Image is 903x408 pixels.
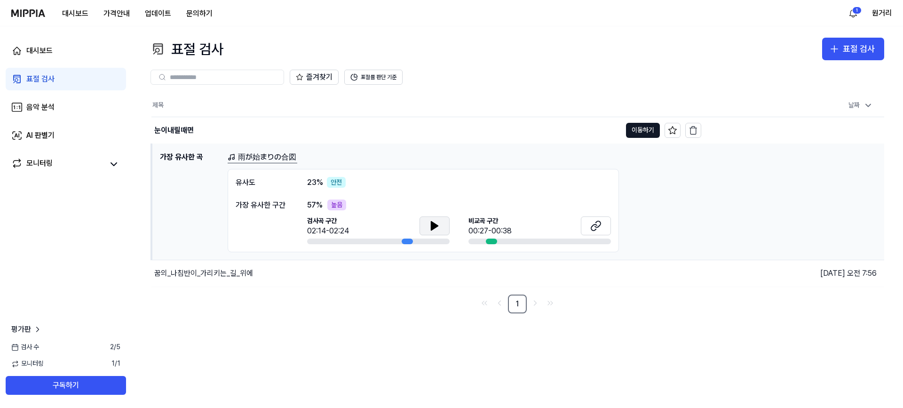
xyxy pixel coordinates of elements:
button: 이동하기 [626,123,660,138]
nav: pagination [150,295,884,313]
span: 2 / 5 [110,343,120,352]
div: 높음 [327,200,346,211]
button: 가격안내 [96,4,137,23]
button: 구독하기 [6,376,126,395]
div: 눈이내릴때면 [154,125,194,136]
a: Go to first page [478,296,491,310]
div: 안전 [327,177,346,188]
div: 표절 검사 [26,73,55,85]
div: AI 판별기 [26,130,55,141]
div: 가장 유사한 구간 [236,200,288,211]
button: 표절 검사 [822,38,884,60]
a: 모니터링 [11,158,103,171]
button: 원거리 [872,8,892,19]
span: 23 % [307,177,323,188]
div: 모니터링 [26,158,53,171]
a: 평가판 [11,324,42,335]
span: 평가판 [11,324,31,335]
td: [DATE] 오전 9:07 [701,117,885,144]
span: 검사 수 [11,343,39,352]
img: 알림 [848,8,859,19]
a: Go to previous page [493,296,506,310]
div: 1 [852,7,862,14]
a: 雨が始まりの合図 [228,152,297,163]
a: 표절 검사 [6,68,126,90]
span: 57 % [307,200,323,211]
button: 알림1 [846,6,861,21]
button: 업데이트 [137,4,179,23]
a: 1 [508,295,527,313]
a: 음악 분석 [6,96,126,119]
a: Go to next page [529,296,542,310]
a: Go to last page [544,296,557,310]
span: 1 / 1 [111,359,120,368]
a: 대시보드 [6,40,126,62]
div: 유사도 [236,177,288,188]
span: 비교곡 구간 [468,216,512,226]
div: 대시보드 [26,45,53,56]
a: AI 판별기 [6,124,126,147]
td: [DATE] 오전 7:56 [701,260,885,287]
div: 날짜 [845,98,877,113]
img: logo [11,9,45,17]
h1: 가장 유사한 곡 [160,152,220,253]
button: 즐겨찾기 [290,70,339,85]
div: 음악 분석 [26,102,55,113]
th: 제목 [151,94,701,117]
a: 업데이트 [137,0,179,26]
button: 표절률 판단 기준 [344,70,403,85]
div: 02:14-02:24 [307,225,349,237]
button: 대시보드 [55,4,96,23]
span: 모니터링 [11,359,44,368]
div: 00:27-00:38 [468,225,512,237]
button: 문의하기 [179,4,220,23]
div: 표절 검사 [150,38,223,60]
div: 표절 검사 [843,42,875,56]
div: 꿈의_나침반이_가리키는_길_위에 [154,268,253,279]
span: 검사곡 구간 [307,216,349,226]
